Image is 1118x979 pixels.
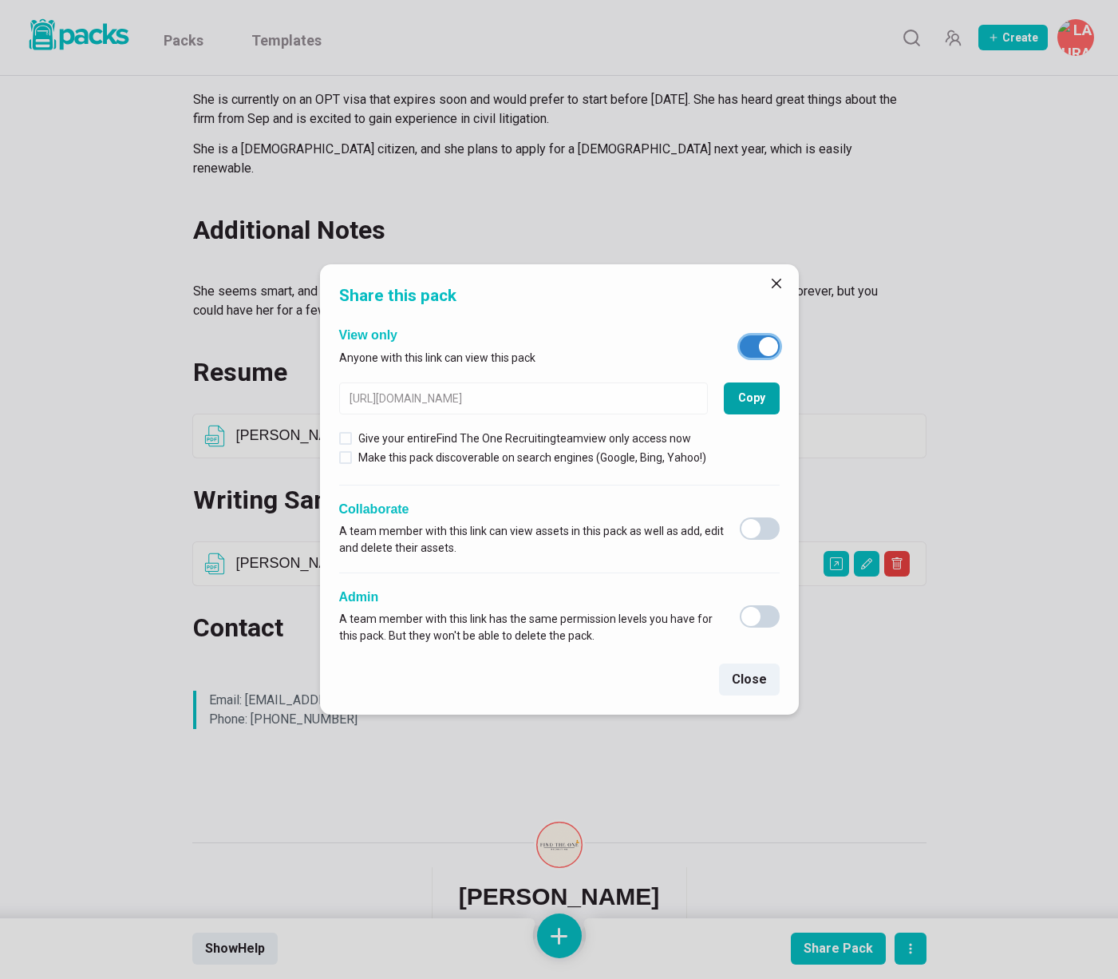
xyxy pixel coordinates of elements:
[339,327,535,343] h2: View only
[339,523,724,557] p: A team member with this link can view assets in this pack as well as add, edit and delete their a...
[719,664,780,696] button: Close
[724,382,780,414] button: Copy
[339,350,535,367] p: Anyone with this link can view this pack
[339,611,724,644] p: A team member with this link has the same permission levels you have for this pack. But they won'...
[339,501,724,517] h2: Collaborate
[764,271,789,296] button: Close
[358,430,691,447] p: Give your entire Find The One Recruiting team view only access now
[339,589,724,604] h2: Admin
[320,264,799,321] header: Share this pack
[358,450,706,466] p: Make this pack discoverable on search engines (Google, Bing, Yahoo!)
